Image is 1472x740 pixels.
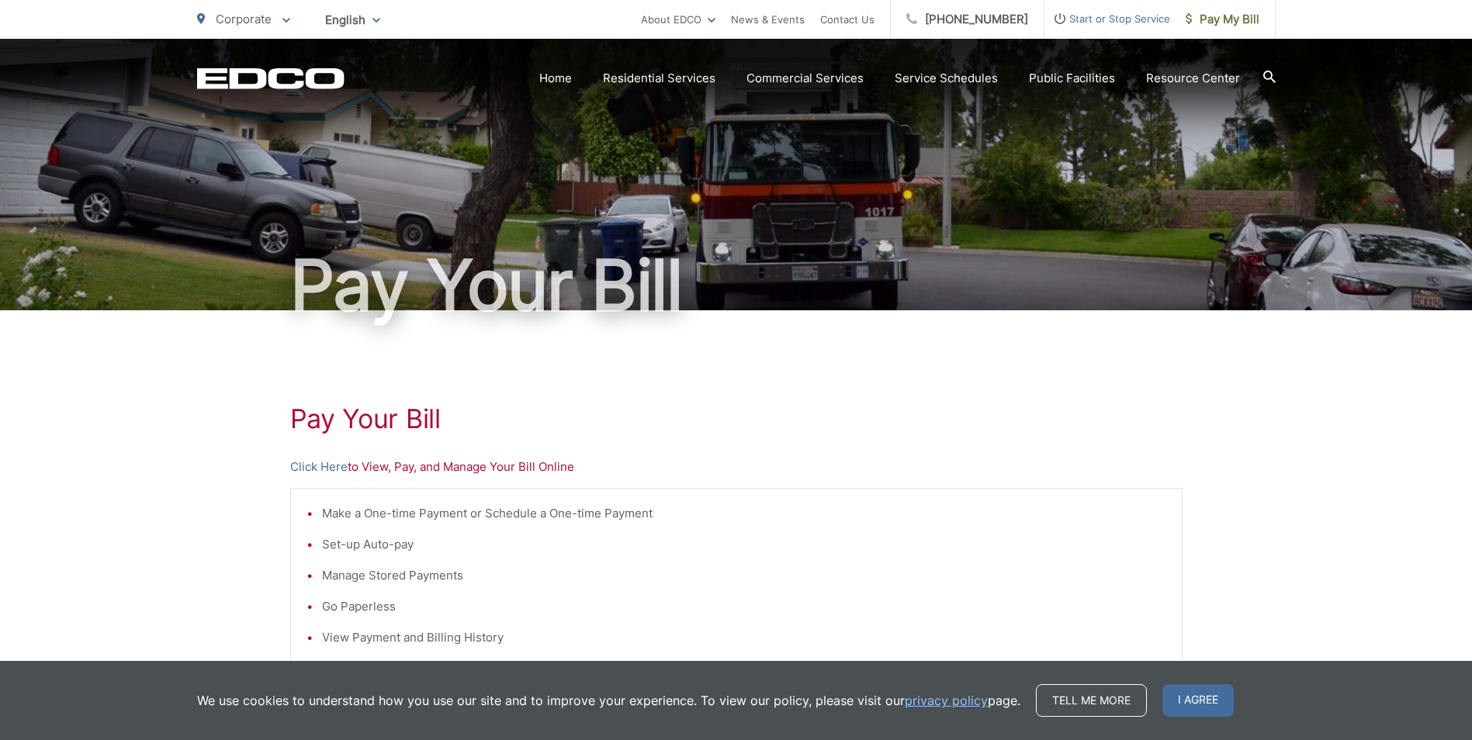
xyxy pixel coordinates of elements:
[603,69,715,88] a: Residential Services
[197,247,1276,324] h1: Pay Your Bill
[820,10,875,29] a: Contact Us
[197,691,1020,710] p: We use cookies to understand how you use our site and to improve your experience. To view our pol...
[539,69,572,88] a: Home
[905,691,988,710] a: privacy policy
[313,6,392,33] span: English
[1162,684,1234,717] span: I agree
[290,403,1183,434] h1: Pay Your Bill
[216,12,272,26] span: Corporate
[641,10,715,29] a: About EDCO
[197,67,345,89] a: EDCD logo. Return to the homepage.
[322,535,1166,554] li: Set-up Auto-pay
[895,69,998,88] a: Service Schedules
[746,69,864,88] a: Commercial Services
[1029,69,1115,88] a: Public Facilities
[322,504,1166,523] li: Make a One-time Payment or Schedule a One-time Payment
[731,10,805,29] a: News & Events
[1146,69,1240,88] a: Resource Center
[322,566,1166,585] li: Manage Stored Payments
[322,597,1166,616] li: Go Paperless
[290,458,348,476] a: Click Here
[322,628,1166,647] li: View Payment and Billing History
[1186,10,1259,29] span: Pay My Bill
[290,458,1183,476] p: to View, Pay, and Manage Your Bill Online
[1036,684,1147,717] a: Tell me more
